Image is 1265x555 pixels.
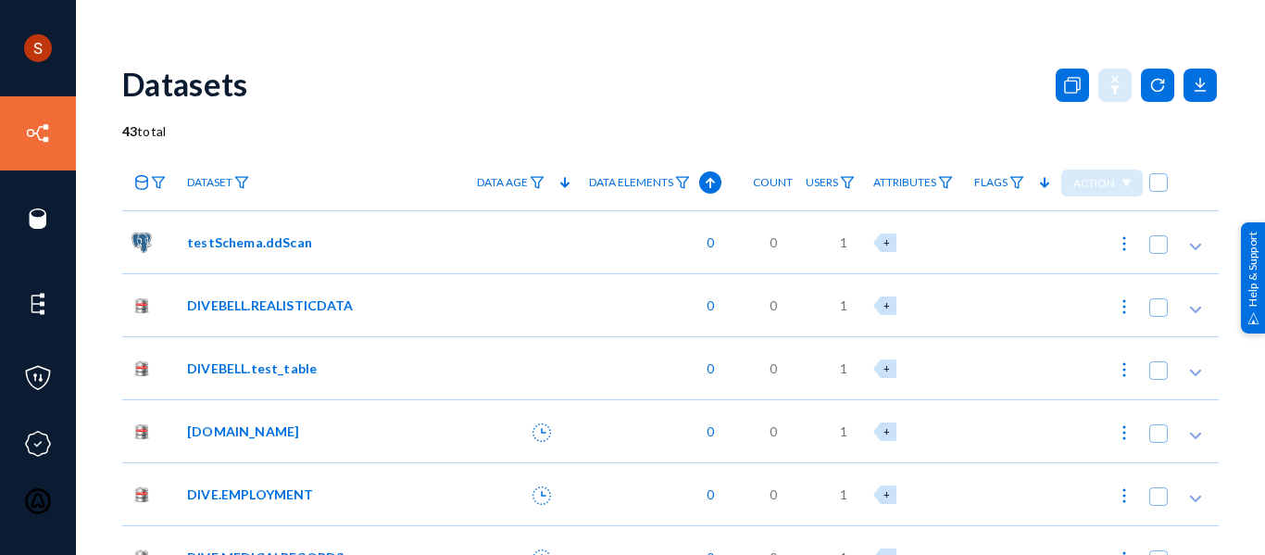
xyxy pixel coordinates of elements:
[840,485,847,504] span: 1
[187,233,312,252] span: testSchema.ddScan
[770,296,777,315] span: 0
[122,123,137,139] b: 43
[24,34,52,62] img: ACg8ocLCHWB70YVmYJSZIkanuWRMiAOKj9BOxslbKTvretzi-06qRA=s96-c
[24,364,52,392] img: icon-policies.svg
[187,176,232,189] span: Dataset
[1115,360,1133,379] img: icon-more.svg
[589,176,673,189] span: Data Elements
[187,296,354,315] span: DIVEBELL.REALISTICDATA
[883,299,890,311] span: +
[840,176,855,189] img: icon-filter.svg
[1115,486,1133,505] img: icon-more.svg
[840,422,847,441] span: 1
[468,167,554,199] a: Data Age
[770,359,777,378] span: 0
[580,167,699,199] a: Data Elements
[122,123,166,139] span: total
[187,485,313,504] span: DIVE.EMPLOYMENT
[796,167,864,199] a: Users
[24,205,52,233] img: icon-sources.svg
[806,176,838,189] span: Users
[132,359,152,379] img: oracle.png
[965,167,1033,199] a: Flags
[770,233,777,252] span: 0
[1115,234,1133,253] img: icon-more.svg
[697,422,714,441] span: 0
[132,233,152,253] img: pgsql.png
[530,176,545,189] img: icon-filter.svg
[132,422,152,442] img: oracle.png
[1241,221,1265,333] div: Help & Support
[974,176,1008,189] span: Flags
[864,167,962,199] a: Attributes
[840,359,847,378] span: 1
[151,176,166,189] img: icon-filter.svg
[840,233,847,252] span: 1
[770,422,777,441] span: 0
[24,120,52,147] img: icon-inventory.svg
[24,290,52,318] img: icon-elements.svg
[24,487,52,515] img: icon-oauth.svg
[697,485,714,504] span: 0
[122,65,248,103] div: Datasets
[697,233,714,252] span: 0
[883,236,890,248] span: +
[477,176,528,189] span: Data Age
[675,176,690,189] img: icon-filter.svg
[883,488,890,500] span: +
[1115,423,1133,442] img: icon-more.svg
[178,167,258,199] a: Dataset
[697,296,714,315] span: 0
[187,359,317,378] span: DIVEBELL.test_table
[753,176,793,189] span: Count
[1115,297,1133,316] img: icon-more.svg
[883,362,890,374] span: +
[770,485,777,504] span: 0
[883,425,890,437] span: +
[1009,176,1024,189] img: icon-filter.svg
[1247,312,1259,324] img: help_support.svg
[697,359,714,378] span: 0
[234,176,249,189] img: icon-filter.svg
[132,296,152,316] img: oracle.png
[938,176,953,189] img: icon-filter.svg
[873,176,936,189] span: Attributes
[132,485,152,505] img: oracle.png
[187,422,299,441] span: [DOMAIN_NAME]
[840,296,847,315] span: 1
[24,430,52,458] img: icon-compliance.svg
